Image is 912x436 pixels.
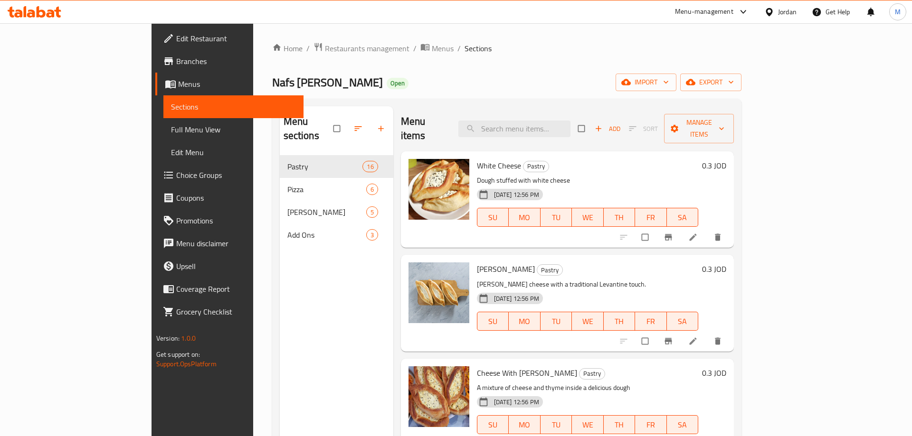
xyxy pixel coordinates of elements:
[702,262,726,276] h6: 0.3 JOD
[155,73,304,95] a: Menus
[509,415,541,434] button: MO
[509,208,541,227] button: MO
[604,208,636,227] button: TH
[366,229,378,241] div: items
[465,43,492,54] span: Sections
[387,78,408,89] div: Open
[280,151,393,250] nav: Menu sections
[537,265,562,276] span: Pastry
[155,232,304,255] a: Menu disclaimer
[572,208,604,227] button: WE
[408,366,469,427] img: Cheese With Zaatar
[362,161,378,172] div: items
[155,164,304,186] a: Choice Groups
[280,155,393,178] div: Pastry16
[671,418,695,432] span: SA
[671,315,695,328] span: SA
[287,229,366,241] span: Add Ons
[155,255,304,278] a: Upsell
[616,74,676,91] button: import
[370,118,393,139] button: Add section
[702,159,726,172] h6: 0.3 JOD
[477,262,535,276] span: [PERSON_NAME]
[667,415,699,434] button: SA
[171,147,296,158] span: Edit Menu
[513,418,537,432] span: MO
[604,415,636,434] button: TH
[576,418,600,432] span: WE
[672,117,726,140] span: Manage items
[155,300,304,323] a: Grocery Checklist
[477,415,509,434] button: SU
[477,175,698,186] p: Dough stuffed with white cheese
[477,366,577,380] span: Cheese With [PERSON_NAME]
[490,190,543,199] span: [DATE] 12:56 PM
[155,27,304,50] a: Edit Restaurant
[544,315,569,328] span: TU
[688,232,700,242] a: Edit menu item
[181,332,196,344] span: 1.0.0
[702,366,726,380] h6: 0.3 JOD
[387,79,408,87] span: Open
[608,418,632,432] span: TH
[778,7,797,17] div: Jordan
[155,278,304,300] a: Coverage Report
[707,331,730,352] button: delete
[623,121,664,136] span: Select section first
[608,211,632,224] span: TH
[639,418,663,432] span: FR
[481,211,505,224] span: SU
[667,208,699,227] button: SA
[671,211,695,224] span: SA
[636,332,656,350] span: Select to update
[366,206,378,218] div: items
[306,43,310,54] li: /
[176,238,296,249] span: Menu disclaimer
[572,415,604,434] button: WE
[176,283,296,295] span: Coverage Report
[595,123,620,134] span: Add
[176,215,296,226] span: Promotions
[163,141,304,164] a: Edit Menu
[408,262,469,323] img: Shami Cheese
[477,382,698,394] p: A mixture of cheese and thyme inside a delicious dough
[280,201,393,223] div: [PERSON_NAME]5
[639,211,663,224] span: FR
[155,50,304,73] a: Branches
[413,43,417,54] li: /
[176,306,296,317] span: Grocery Checklist
[176,260,296,272] span: Upsell
[675,6,733,18] div: Menu-management
[401,114,447,143] h2: Menu items
[272,72,383,93] span: Nafs [PERSON_NAME]
[156,348,200,361] span: Get support on:
[367,231,378,240] span: 3
[284,114,333,143] h2: Menu sections
[635,415,667,434] button: FR
[895,7,901,17] span: M
[287,206,366,218] span: [PERSON_NAME]
[481,418,505,432] span: SU
[287,206,366,218] div: Shami Manakish
[537,264,563,276] div: Pastry
[163,95,304,118] a: Sections
[592,121,623,136] button: Add
[658,331,681,352] button: Branch-specific-item
[363,162,377,171] span: 16
[328,120,348,138] span: Select all sections
[420,42,454,55] a: Menus
[576,211,600,224] span: WE
[592,121,623,136] span: Add item
[541,415,572,434] button: TU
[367,208,378,217] span: 5
[287,161,363,172] span: Pastry
[541,208,572,227] button: TU
[408,159,469,220] img: White Cheese
[513,315,537,328] span: MO
[280,178,393,201] div: Pizza6
[178,78,296,90] span: Menus
[688,76,734,88] span: export
[176,56,296,67] span: Branches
